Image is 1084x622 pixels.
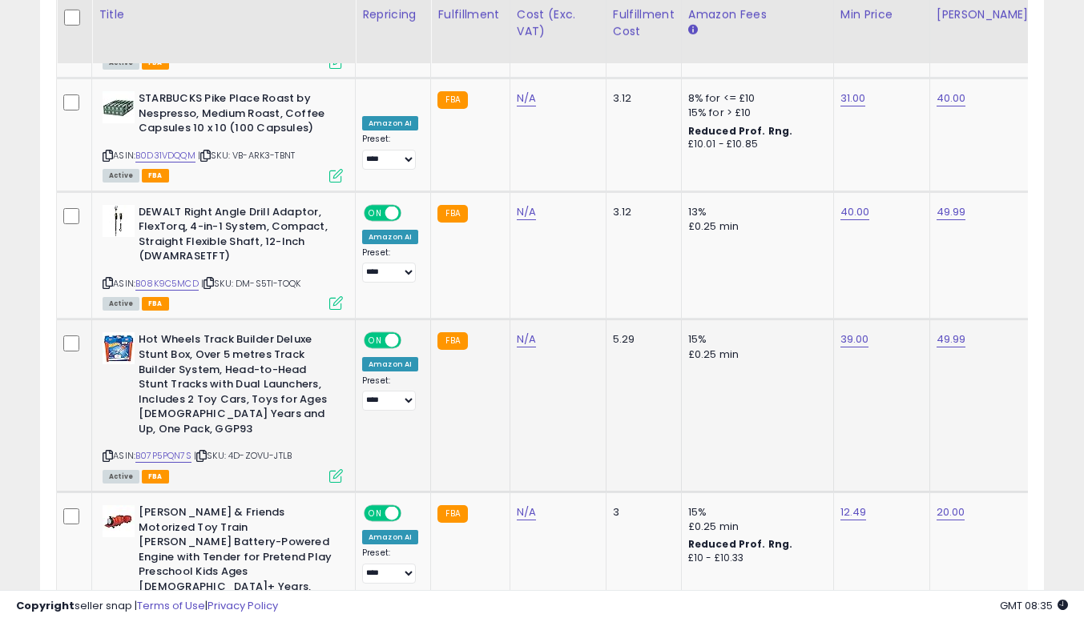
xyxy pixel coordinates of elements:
[937,504,965,520] a: 20.00
[16,599,278,614] div: seller snap | |
[103,169,139,183] span: All listings currently available for purchase on Amazon
[517,90,536,106] a: N/A
[399,334,425,347] span: OFF
[194,449,292,462] span: | SKU: 4D-ZOVU-JTLB
[365,334,385,347] span: ON
[437,505,467,523] small: FBA
[688,106,821,120] div: 15% for > £10
[16,598,75,613] strong: Copyright
[937,204,966,220] a: 49.99
[135,149,195,163] a: B0D31VDQQM
[688,138,821,151] div: £10.01 - £10.85
[139,205,333,268] b: DEWALT Right Angle Drill Adaptor, FlexTorq, 4-in-1 System, Compact, Straight Flexible Shaft, 12-I...
[137,598,205,613] a: Terms of Use
[688,23,698,38] small: Amazon Fees.
[142,470,169,484] span: FBA
[517,504,536,520] a: N/A
[688,332,821,347] div: 15%
[437,6,502,23] div: Fulfillment
[613,91,669,106] div: 3.12
[362,134,418,170] div: Preset:
[688,552,821,565] div: £10 - £10.33
[362,6,424,23] div: Repricing
[688,347,821,362] div: £0.25 min
[103,332,343,481] div: ASIN:
[201,277,300,290] span: | SKU: DM-S5TI-TOQK
[135,449,191,463] a: B07P5PQN7S
[103,91,135,123] img: 41s2Cr1+bYL._SL40_.jpg
[517,331,536,347] a: N/A
[688,91,821,106] div: 8% for <= £10
[103,505,135,537] img: 31nSe7JnXnL._SL40_.jpg
[437,91,467,109] small: FBA
[365,507,385,520] span: ON
[103,297,139,311] span: All listings currently available for purchase on Amazon
[840,204,870,220] a: 40.00
[399,206,425,219] span: OFF
[142,297,169,311] span: FBA
[437,332,467,350] small: FBA
[362,116,418,130] div: Amazon AI
[688,537,793,551] b: Reduced Prof. Rng.
[103,205,343,309] div: ASIN:
[613,205,669,219] div: 3.12
[362,247,418,283] div: Preset:
[139,505,333,613] b: [PERSON_NAME] & Friends Motorized Toy Train [PERSON_NAME] Battery-Powered Engine with Tender for ...
[142,169,169,183] span: FBA
[135,277,199,291] a: B08K9C5MCD
[613,332,669,347] div: 5.29
[139,332,333,440] b: Hot Wheels Track Builder Deluxe Stunt Box, Over 5 metres Track Builder System, Head-to-Head Stunt...
[399,507,425,520] span: OFF
[688,124,793,138] b: Reduced Prof. Rng.
[937,6,1032,23] div: [PERSON_NAME]
[362,530,418,544] div: Amazon AI
[688,219,821,234] div: £0.25 min
[937,331,966,347] a: 49.99
[139,91,333,140] b: STARBUCKS Pike Place Roast by Nespresso, Medium Roast, Coffee Capsules 10 x 10 (100 Capsules)
[688,520,821,534] div: £0.25 min
[103,91,343,180] div: ASIN:
[613,505,669,520] div: 3
[365,206,385,219] span: ON
[840,504,867,520] a: 12.49
[688,6,827,23] div: Amazon Fees
[362,357,418,371] div: Amazon AI
[517,204,536,220] a: N/A
[362,375,418,411] div: Preset:
[103,205,135,237] img: 31KAEX4skEL._SL40_.jpg
[103,332,135,364] img: 51MX7pf4UmL._SL40_.jpg
[688,205,821,219] div: 13%
[517,6,599,40] div: Cost (Exc. VAT)
[688,505,821,520] div: 15%
[198,149,295,162] span: | SKU: VB-ARK3-TBNT
[362,548,418,584] div: Preset:
[362,230,418,244] div: Amazon AI
[840,6,923,23] div: Min Price
[840,90,866,106] a: 31.00
[208,598,278,613] a: Privacy Policy
[99,6,349,23] div: Title
[613,6,675,40] div: Fulfillment Cost
[437,205,467,223] small: FBA
[840,331,869,347] a: 39.00
[1000,598,1068,613] span: 2025-09-10 08:35 GMT
[937,90,966,106] a: 40.00
[103,470,139,484] span: All listings currently available for purchase on Amazon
